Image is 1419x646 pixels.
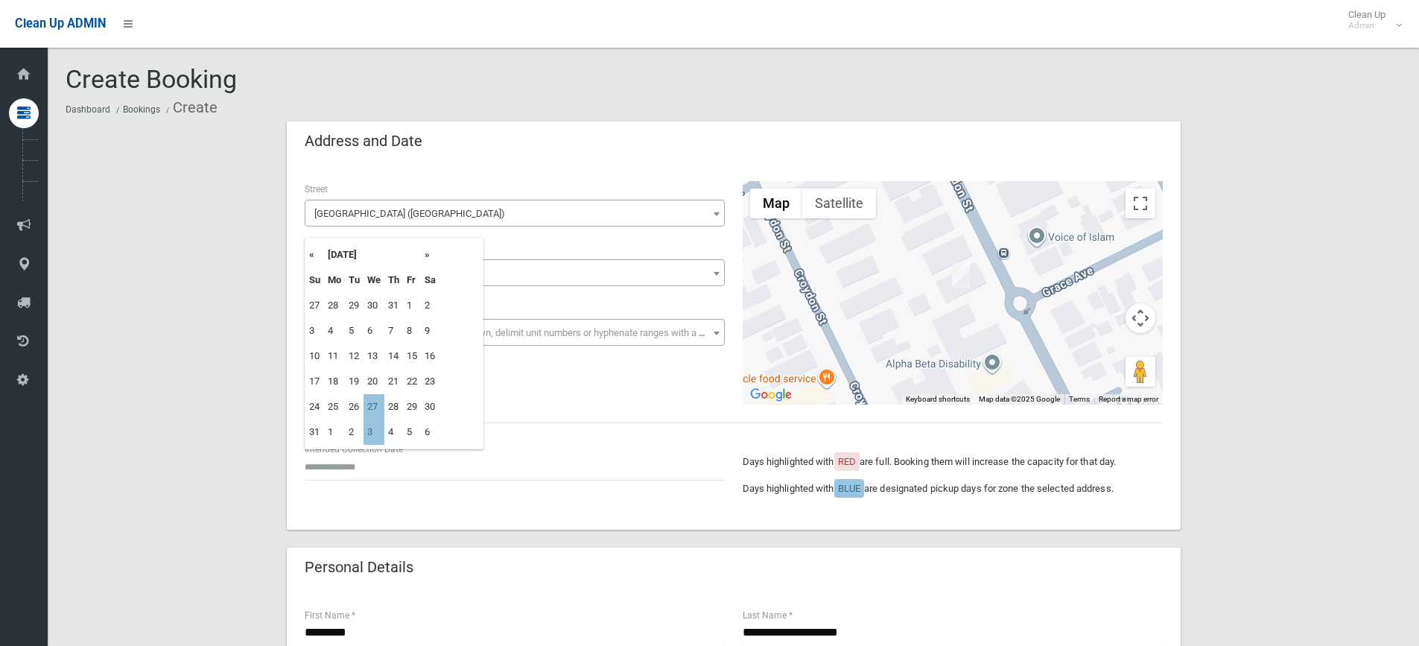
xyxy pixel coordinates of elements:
td: 23 [421,369,439,394]
td: 24 [305,394,324,419]
span: BLUE [838,483,860,494]
a: Open this area in Google Maps (opens a new window) [746,385,796,405]
th: Mo [324,267,345,293]
a: Dashboard [66,104,110,115]
th: Fr [403,267,421,293]
td: 25 [324,394,345,419]
th: Sa [421,267,439,293]
td: 7 [384,318,403,343]
button: Show street map [750,189,802,218]
td: 13 [364,343,384,369]
td: 21 [384,369,403,394]
td: 20 [364,369,384,394]
td: 29 [403,394,421,419]
span: Map data ©2025 Google [979,395,1060,403]
td: 9 [421,318,439,343]
li: Create [162,94,218,121]
span: 256 [308,263,721,284]
td: 26 [345,394,364,419]
td: 17 [305,369,324,394]
td: 15 [403,343,421,369]
td: 30 [364,293,384,318]
td: 14 [384,343,403,369]
div: 256 Haldon Street, LAKEMBA NSW 2195 [952,262,970,288]
button: Keyboard shortcuts [906,394,970,405]
td: 11 [324,343,345,369]
p: Days highlighted with are designated pickup days for zone the selected address. [743,480,1163,498]
button: Drag Pegman onto the map to open Street View [1126,357,1155,387]
td: 5 [403,419,421,445]
td: 5 [345,318,364,343]
th: Su [305,267,324,293]
span: 256 [305,259,725,286]
span: RED [838,456,856,467]
img: Google [746,385,796,405]
th: Tu [345,267,364,293]
td: 12 [345,343,364,369]
span: Clean Up [1341,9,1400,31]
span: Haldon Street (LAKEMBA 2195) [305,200,725,227]
header: Address and Date [287,127,440,156]
td: 2 [421,293,439,318]
td: 30 [421,394,439,419]
td: 6 [364,318,384,343]
button: Map camera controls [1126,303,1155,333]
span: Haldon Street (LAKEMBA 2195) [308,203,721,224]
span: Select the unit number from the dropdown, delimit unit numbers or hyphenate ranges with a comma [314,327,731,338]
p: Days highlighted with are full. Booking them will increase the capacity for that day. [743,453,1163,471]
th: « [305,242,324,267]
small: Admin [1348,20,1385,31]
td: 27 [305,293,324,318]
td: 28 [324,293,345,318]
button: Show satellite imagery [802,189,876,218]
a: Report a map error [1099,395,1158,403]
th: Th [384,267,403,293]
td: 3 [364,419,384,445]
td: 1 [403,293,421,318]
td: 8 [403,318,421,343]
span: Create Booking [66,64,237,94]
td: 6 [421,419,439,445]
a: Bookings [123,104,160,115]
td: 1 [324,419,345,445]
td: 22 [403,369,421,394]
button: Toggle fullscreen view [1126,189,1155,218]
td: 27 [364,394,384,419]
th: We [364,267,384,293]
td: 29 [345,293,364,318]
th: » [421,242,439,267]
td: 10 [305,343,324,369]
td: 28 [384,394,403,419]
td: 19 [345,369,364,394]
td: 3 [305,318,324,343]
header: Personal Details [287,553,431,582]
td: 31 [305,419,324,445]
td: 31 [384,293,403,318]
td: 4 [384,419,403,445]
td: 18 [324,369,345,394]
th: [DATE] [324,242,421,267]
td: 2 [345,419,364,445]
td: 16 [421,343,439,369]
span: Clean Up ADMIN [15,16,106,31]
a: Terms [1069,395,1090,403]
td: 4 [324,318,345,343]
